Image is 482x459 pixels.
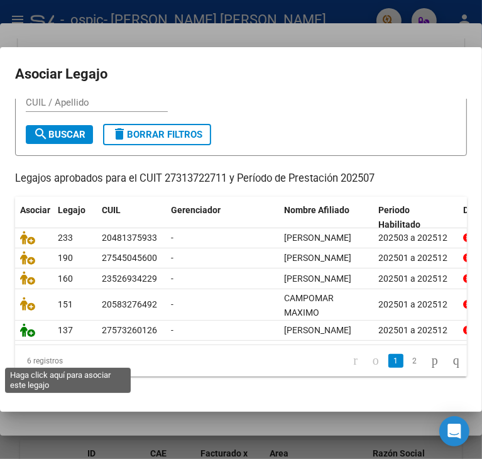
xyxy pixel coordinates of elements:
datatable-header-cell: CUIL [97,197,166,238]
h2: Asociar Legajo [15,62,467,86]
a: go to last page [447,354,465,368]
mat-icon: search [33,126,48,141]
span: 190 [58,253,73,263]
span: BENITEZ MATIAS DAVID [284,233,351,243]
div: 23526934229 [102,272,157,286]
a: go to next page [426,354,444,368]
div: 27545045600 [102,251,157,265]
div: 202501 a 202512 [378,272,453,286]
li: page 2 [405,350,424,372]
a: 2 [407,354,422,368]
div: 20583276492 [102,297,157,312]
div: 27573260126 [102,323,157,338]
span: - [171,299,173,309]
span: - [171,325,173,335]
a: go to previous page [367,354,385,368]
div: 202503 a 202512 [378,231,453,245]
span: - [171,233,173,243]
span: 160 [58,274,73,284]
a: 1 [388,354,403,368]
span: Legajo [58,205,85,215]
datatable-header-cell: Legajo [53,197,97,238]
span: CAMPOMAR MAXIMO GAEL [284,293,351,332]
span: - [171,274,173,284]
div: 202501 a 202512 [378,323,453,338]
datatable-header-cell: Asociar [15,197,53,238]
p: Legajos aprobados para el CUIT 27313722711 y Período de Prestación 202507 [15,171,467,187]
div: Open Intercom Messenger [439,416,469,446]
datatable-header-cell: Nombre Afiliado [279,197,373,238]
div: 202501 a 202512 [378,251,453,265]
li: page 1 [386,350,405,372]
span: GIANNI BIANCA CARLA [284,325,351,335]
span: 151 [58,299,73,309]
span: Asociar [20,205,50,215]
span: Buscar [33,129,85,140]
span: - [171,253,173,263]
div: 6 registros [15,345,106,377]
mat-icon: delete [112,126,127,141]
span: 233 [58,233,73,243]
span: CUIL [102,205,121,215]
span: Gerenciador [171,205,221,215]
span: Nombre Afiliado [284,205,349,215]
span: MAYER YUTHIEL ANDRES [284,274,351,284]
div: 20481375933 [102,231,157,245]
span: 137 [58,325,73,335]
div: 202501 a 202512 [378,297,453,312]
span: Periodo Habilitado [378,205,420,229]
a: go to first page [348,354,363,368]
datatable-header-cell: Gerenciador [166,197,279,238]
span: Borrar Filtros [112,129,202,140]
button: Buscar [26,125,93,144]
button: Borrar Filtros [103,124,211,145]
span: MACIEL JUANA MIA [284,253,351,263]
datatable-header-cell: Periodo Habilitado [373,197,458,238]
